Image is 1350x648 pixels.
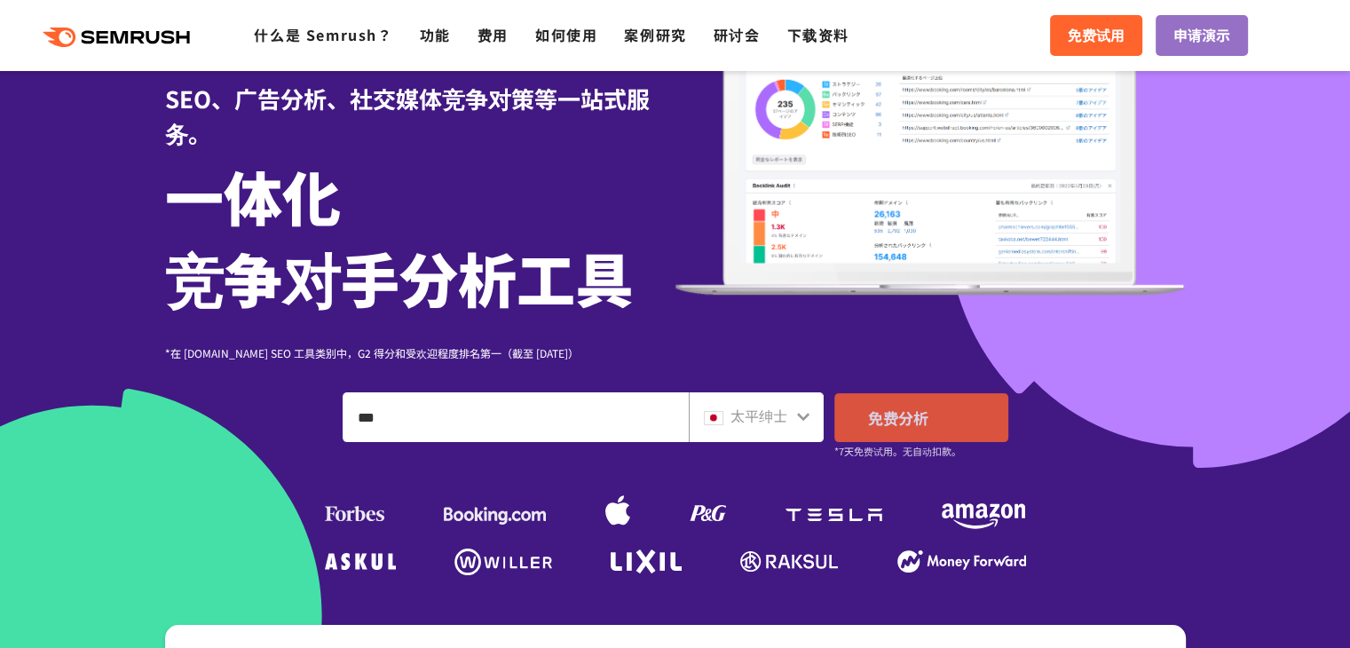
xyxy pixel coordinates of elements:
a: 什么是 Semrush？ [254,24,392,45]
font: 竞争对手分析工具 [165,234,634,320]
a: 研讨会 [714,24,761,45]
a: 案例研究 [624,24,686,45]
a: 功能 [420,24,451,45]
a: 免费试用 [1050,15,1142,56]
a: 费用 [478,24,509,45]
a: 如何使用 [535,24,597,45]
font: 免费试用 [1068,24,1125,45]
a: 免费分析 [834,393,1008,442]
font: *7天免费试用。无自动扣款。 [834,444,961,458]
font: 免费分析 [868,407,928,429]
font: *在 [DOMAIN_NAME] SEO 工具类别中，G2 得分和受欢迎程度排名第一（截至 [DATE]） [165,345,579,360]
font: 一体化 [165,153,341,238]
input: 输入域名、关键字或 URL [343,393,688,441]
a: 下载资料 [787,24,849,45]
font: 申请演示 [1173,24,1230,45]
a: 申请演示 [1156,15,1248,56]
font: SEO、广告分析、社交媒体竞争对策等一站式服务。 [165,82,650,149]
font: 太平绅士 [730,405,787,426]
